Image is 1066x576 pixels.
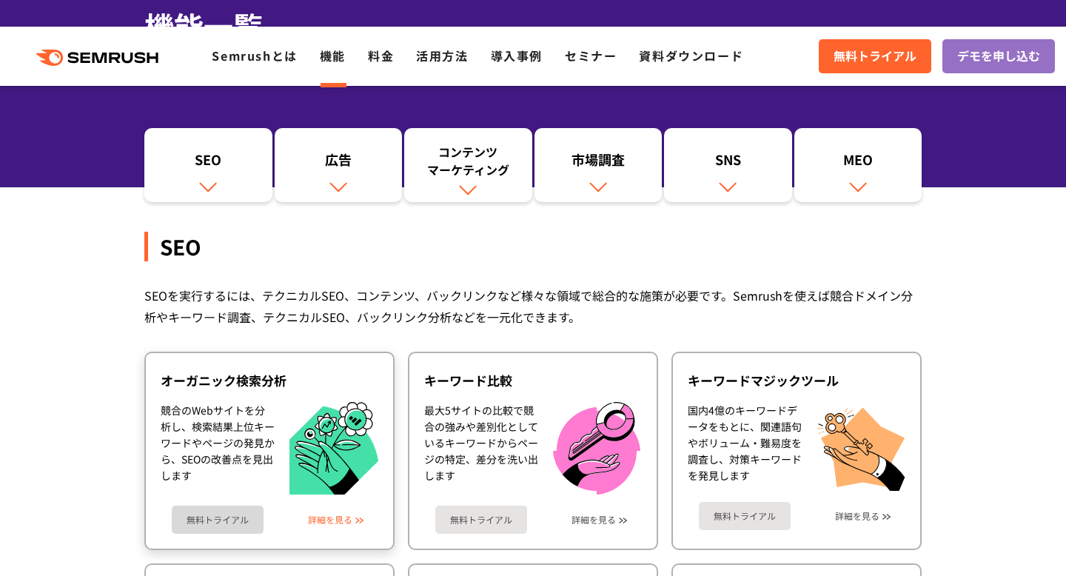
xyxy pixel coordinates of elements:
[671,150,785,175] div: SNS
[664,128,792,202] a: SNS
[275,128,403,202] a: 広告
[424,372,642,389] div: キーワード比較
[957,47,1040,66] span: デモを申し込む
[534,128,663,202] a: 市場調査
[152,150,265,175] div: SEO
[553,402,640,495] img: キーワード比較
[320,47,346,64] a: 機能
[282,150,395,175] div: 広告
[639,47,743,64] a: 資料ダウンロード
[699,502,791,530] a: 無料トライアル
[688,402,802,491] div: 国内4億のキーワードデータをもとに、関連語句やボリューム・難易度を調査し、対策キーワードを発見します
[212,47,297,64] a: Semrushとは
[161,372,378,389] div: オーガニック検索分析
[834,47,916,66] span: 無料トライアル
[308,515,352,525] a: 詳細を見る
[172,506,264,534] a: 無料トライアル
[144,285,922,328] div: SEOを実行するには、テクニカルSEO、コンテンツ、バックリンクなど様々な領域で総合的な施策が必要です。Semrushを使えば競合ドメイン分析やキーワード調査、テクニカルSEO、バックリンク分析...
[144,4,922,48] h1: 機能一覧
[688,372,905,389] div: キーワードマジックツール
[491,47,543,64] a: 導入事例
[404,128,532,202] a: コンテンツマーケティング
[161,402,275,495] div: 競合のWebサイトを分析し、検索結果上位キーワードやページの発見から、SEOの改善点を見出します
[802,150,915,175] div: MEO
[412,143,525,178] div: コンテンツ マーケティング
[835,511,879,521] a: 詳細を見る
[571,515,616,525] a: 詳細を見る
[817,402,905,491] img: キーワードマジックツール
[794,128,922,202] a: MEO
[819,39,931,73] a: 無料トライアル
[424,402,538,495] div: 最大5サイトの比較で競合の強みや差別化としているキーワードからページの特定、差分を洗い出します
[542,150,655,175] div: 市場調査
[435,506,527,534] a: 無料トライアル
[368,47,394,64] a: 料金
[144,128,272,202] a: SEO
[416,47,468,64] a: 活用方法
[289,402,378,495] img: オーガニック検索分析
[565,47,617,64] a: セミナー
[144,232,922,261] div: SEO
[942,39,1055,73] a: デモを申し込む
